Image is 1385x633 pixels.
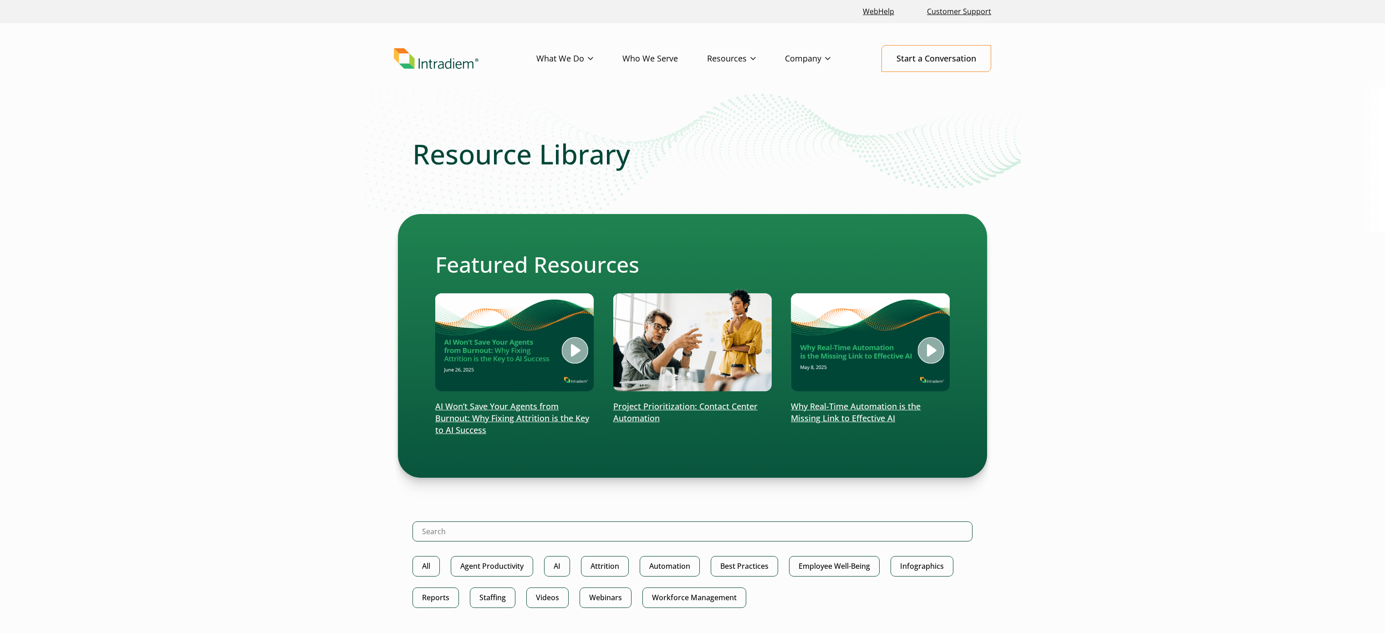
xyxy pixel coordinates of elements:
p: Project Prioritization: Contact Center Automation [613,401,772,424]
a: Reports [412,587,459,608]
a: Infographics [891,556,953,577]
input: Search [412,521,973,541]
a: AI [544,556,570,577]
h1: Resource Library [412,138,973,170]
a: Link opens in a new window [859,2,898,21]
a: Best Practices [711,556,778,577]
a: Webinars [580,587,631,608]
a: Who We Serve [622,46,707,72]
a: Start a Conversation [881,45,991,72]
a: Company [785,46,860,72]
a: Customer Support [923,2,995,21]
a: Resources [707,46,785,72]
a: Link to homepage of Intradiem [394,48,536,69]
a: Videos [526,587,569,608]
form: Search Intradiem [412,521,973,556]
a: Project Prioritization: Contact Center Automation [613,289,772,424]
h2: Featured Resources [435,251,950,278]
p: AI Won’t Save Your Agents from Burnout: Why Fixing Attrition is the Key to AI Success [435,401,594,436]
a: What We Do [536,46,622,72]
a: AI Won’t Save Your Agents from Burnout: Why Fixing Attrition is the Key to AI Success [435,289,594,436]
a: Staffing [470,587,515,608]
p: Why Real-Time Automation is the Missing Link to Effective AI [791,401,950,424]
a: All [412,556,440,577]
a: Automation [640,556,700,577]
a: Employee Well-Being [789,556,880,577]
a: Attrition [581,556,629,577]
a: Workforce Management [642,587,746,608]
a: Why Real-Time Automation is the Missing Link to Effective AI [791,289,950,424]
a: Agent Productivity [451,556,533,577]
img: Intradiem [394,48,479,69]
